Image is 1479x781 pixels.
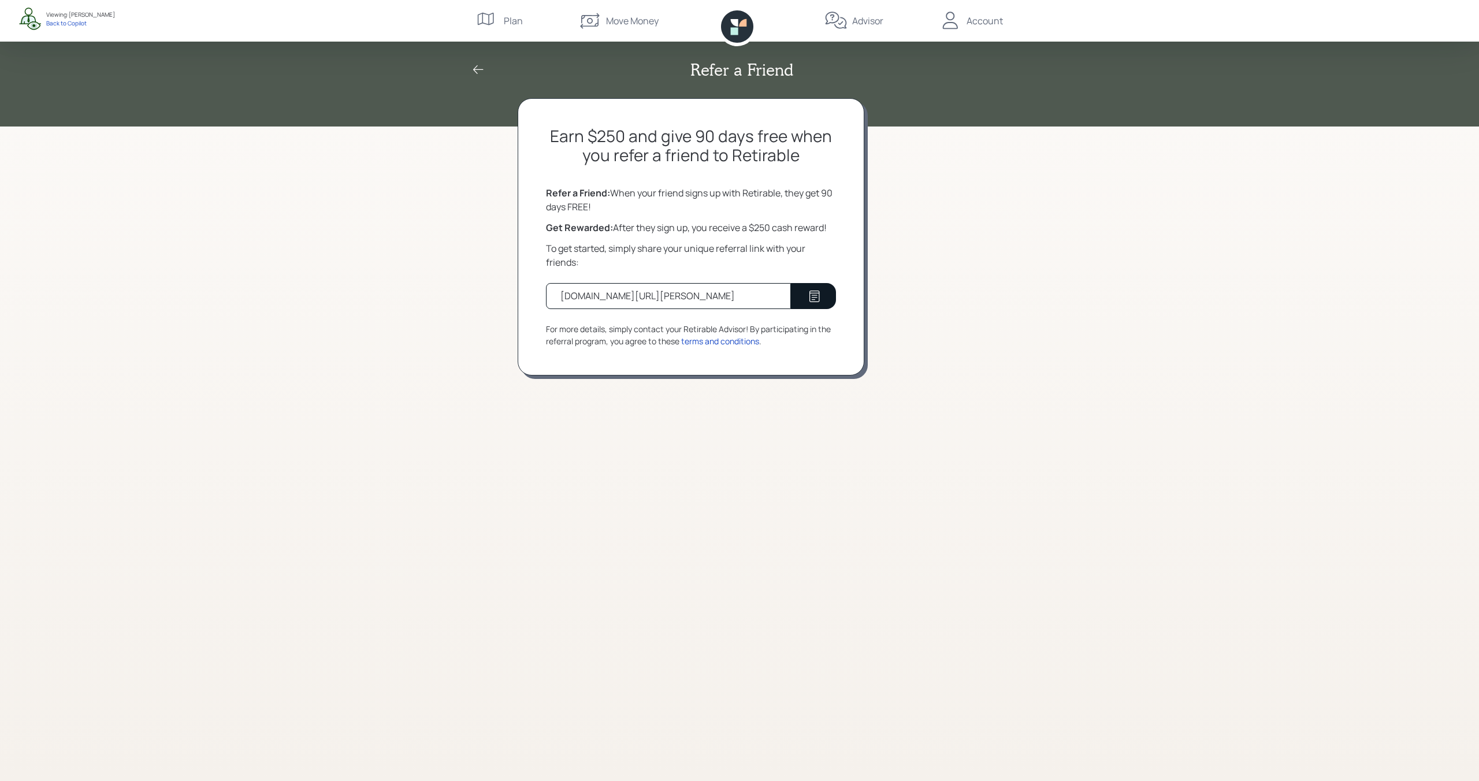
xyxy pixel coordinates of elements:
[546,186,836,214] div: When your friend signs up with Retirable, they get 90 days FREE!
[560,289,735,303] div: [DOMAIN_NAME][URL][PERSON_NAME]
[546,241,836,269] div: To get started, simply share your unique referral link with your friends:
[681,335,759,347] div: terms and conditions
[967,14,1003,28] div: Account
[546,323,836,347] div: For more details, simply contact your Retirable Advisor! By participating in the referral program...
[546,221,613,234] b: Get Rewarded:
[46,10,115,19] div: Viewing: [PERSON_NAME]
[852,14,883,28] div: Advisor
[606,14,659,28] div: Move Money
[546,221,836,235] div: After they sign up, you receive a $250 cash reward!
[504,14,523,28] div: Plan
[546,127,836,165] h2: Earn $250 and give 90 days free when you refer a friend to Retirable
[546,187,610,199] b: Refer a Friend:
[690,60,793,80] h2: Refer a Friend
[46,19,115,27] div: Back to Copilot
